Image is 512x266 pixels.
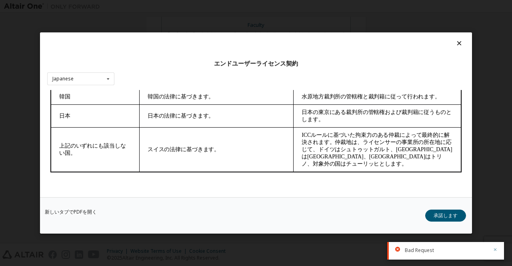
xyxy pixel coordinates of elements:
[3,110,414,116] footer: Rev 5-2022
[405,247,434,254] span: Bad Request
[45,210,97,214] a: 新しいタブでPDFを開く
[47,60,465,68] div: エンドユーザーライセンス契約
[246,37,414,82] td: ICCルールに基づいた拘束力のある仲裁によって最終的に解決されます。仲裁地は、ライセンサーの事業所の所在地に応じて、ドイツはシュトゥットガルト、[GEOGRAPHIC_DATA]は[GEOGRA...
[92,37,246,82] td: スイスの法律に基づきます。
[246,14,414,37] td: 日本の東京にある裁判所の管轄権および裁判籍に従うものとします。
[52,76,74,81] div: Japanese
[4,37,92,82] td: 上記のいずれにも該当しない国。
[4,14,92,37] td: 日本
[425,210,466,222] button: 承諾します
[92,14,246,37] td: 日本の法律に基づきます。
